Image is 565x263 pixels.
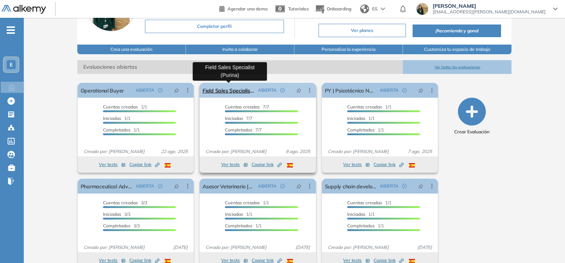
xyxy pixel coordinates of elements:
span: [DATE] [414,244,435,251]
span: Creado por: [PERSON_NAME] [325,148,392,155]
img: ESP [409,163,415,168]
button: Completar perfil [145,20,284,33]
span: 1/1 [347,116,375,121]
span: E [10,62,13,68]
button: Copiar link [374,160,404,169]
span: Iniciadas [103,211,121,217]
span: Completados [225,127,252,133]
span: pushpin [296,87,301,93]
button: pushpin [413,180,429,192]
span: 1/1 [103,127,140,133]
button: Personaliza la experiencia [294,45,403,54]
span: 1/1 [225,223,262,228]
span: Copiar link [129,161,159,168]
a: PY | Psicotécnico NO Comercial [325,83,377,98]
span: Iniciadas [347,116,365,121]
span: Agendar una demo [227,6,268,12]
img: ESP [287,163,293,168]
span: check-circle [158,184,162,188]
a: Asesor Veterinario [GEOGRAPHIC_DATA] [203,179,255,194]
span: Crear Evaluación [454,129,490,135]
button: pushpin [168,180,185,192]
span: 1/1 [347,223,384,228]
a: Pharmaceutical Advisor [81,179,133,194]
span: 3/3 [103,200,147,205]
span: Creado por: [PERSON_NAME] [81,244,148,251]
button: pushpin [291,84,307,96]
span: 7/7 [225,116,252,121]
span: Tutoriales [288,6,309,12]
span: check-circle [402,184,407,188]
iframe: Chat Widget [432,177,565,263]
button: Ver tests [343,160,370,169]
span: Creado por: [PERSON_NAME] [203,148,269,155]
span: Completados [103,223,130,228]
button: Onboarding [315,1,351,17]
span: [DATE] [170,244,191,251]
span: Cuentas creadas [225,104,260,110]
span: ABIERTA [380,183,398,189]
span: Copiar link [252,161,282,168]
span: [EMAIL_ADDRESS][PERSON_NAME][DOMAIN_NAME] [433,9,546,15]
button: Invita a colaborar [186,45,294,54]
a: Operational Buyer [81,83,124,98]
span: [DATE] [293,244,313,251]
a: Supply chain development Analyst [325,179,377,194]
span: check-circle [280,184,285,188]
span: Completados [103,127,130,133]
span: Completados [225,223,252,228]
span: 3/3 [103,211,130,217]
span: Cuentas creadas [103,104,138,110]
button: Copiar link [252,160,282,169]
span: Onboarding [327,6,351,12]
span: 7/7 [225,104,269,110]
span: 1/1 [347,104,391,110]
button: pushpin [168,84,185,96]
span: ES [372,6,378,12]
span: pushpin [418,183,423,189]
span: ABIERTA [258,87,277,94]
img: arrow [381,7,385,10]
button: Ver planes [319,24,406,37]
img: ESP [165,163,171,168]
button: Ver todas las evaluaciones [403,60,511,74]
button: Customiza tu espacio de trabajo [403,45,511,54]
button: Crear Evaluación [454,98,490,135]
i: - [7,29,15,31]
span: pushpin [174,87,179,93]
span: Cuentas creadas [347,200,382,205]
span: ABIERTA [136,87,154,94]
span: 3/3 [103,223,140,228]
span: pushpin [418,87,423,93]
span: Completados [347,127,375,133]
span: Evaluaciones abiertas [77,60,403,74]
button: pushpin [413,84,429,96]
span: 7 ago. 2025 [405,148,435,155]
button: Ver tests [99,160,126,169]
span: 22 ago. 2025 [158,148,191,155]
span: ABIERTA [380,87,398,94]
img: Logo [1,5,46,14]
button: Crea una evaluación [77,45,186,54]
span: check-circle [280,88,285,92]
span: Iniciadas [347,211,365,217]
span: Cuentas creadas [347,104,382,110]
div: Field Sales Specialist (Purina) [193,62,267,81]
span: 8 ago. 2025 [283,148,313,155]
span: 1/1 [225,211,252,217]
span: Cuentas creadas [103,200,138,205]
span: [PERSON_NAME] [433,3,546,9]
a: Field Sales Specialist (Purina) [203,83,255,98]
span: check-circle [402,88,407,92]
span: ABIERTA [258,183,277,189]
span: Cuentas creadas [225,200,260,205]
a: Agendar una demo [219,4,268,13]
button: Ver tests [221,160,248,169]
span: check-circle [158,88,162,92]
button: Copiar link [129,160,159,169]
span: Iniciadas [225,211,243,217]
button: pushpin [291,180,307,192]
span: ABIERTA [136,183,154,189]
span: Creado por: [PERSON_NAME] [81,148,148,155]
span: Completados [347,223,375,228]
